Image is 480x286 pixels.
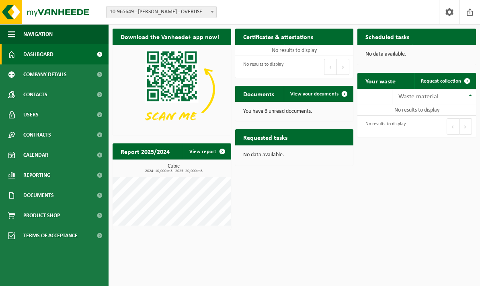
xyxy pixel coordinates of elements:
[447,118,459,135] button: Previous
[365,34,409,41] font: Scheduled tasks
[183,143,230,160] a: View report
[365,51,406,57] font: No data available.
[243,152,284,158] font: No data available.
[23,132,51,138] font: Contracts
[23,52,53,58] font: Dashboard
[107,6,216,18] span: 10-965649 - MAYANK KHOSLA - OVERIJSE
[243,91,274,98] font: Documents
[23,172,51,178] font: Reporting
[106,6,217,18] span: 10-965649 - MAYANK KHOSLA - OVERIJSE
[243,62,283,67] font: No results to display
[324,59,337,75] button: Previous
[243,108,312,114] font: You have 6 unread documents.
[284,86,353,102] a: View your documents
[23,233,78,239] font: Terms of acceptance
[168,163,180,169] font: Cubic
[414,73,475,89] a: Request collection
[23,92,47,98] font: Contacts
[23,112,39,118] font: Users
[23,213,60,219] font: Product Shop
[290,91,338,97] font: View your documents
[243,135,287,141] font: Requested tasks
[365,122,406,126] font: No results to display
[421,79,461,84] font: Request collection
[121,34,219,41] font: Download the Vanheede+ app now!
[23,152,48,158] font: Calendar
[189,149,216,154] font: View report
[272,48,317,54] font: No results to display
[394,107,439,113] font: No results to display
[110,9,202,15] font: 10-965649 - [PERSON_NAME] - OVERIJSE
[113,45,231,134] img: Download the VHEPlus App
[23,193,54,199] font: Documents
[23,72,67,78] font: Company details
[243,34,313,41] font: Certificates & attestations
[365,79,396,85] font: Your waste
[459,118,472,135] button: Next
[23,31,53,37] font: Navigation
[121,149,170,155] font: Report 2025/2024
[337,59,349,75] button: Next
[145,169,203,173] font: 2024: 10,000 m3 - 2025: 20,000 m3
[398,93,439,100] font: Waste material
